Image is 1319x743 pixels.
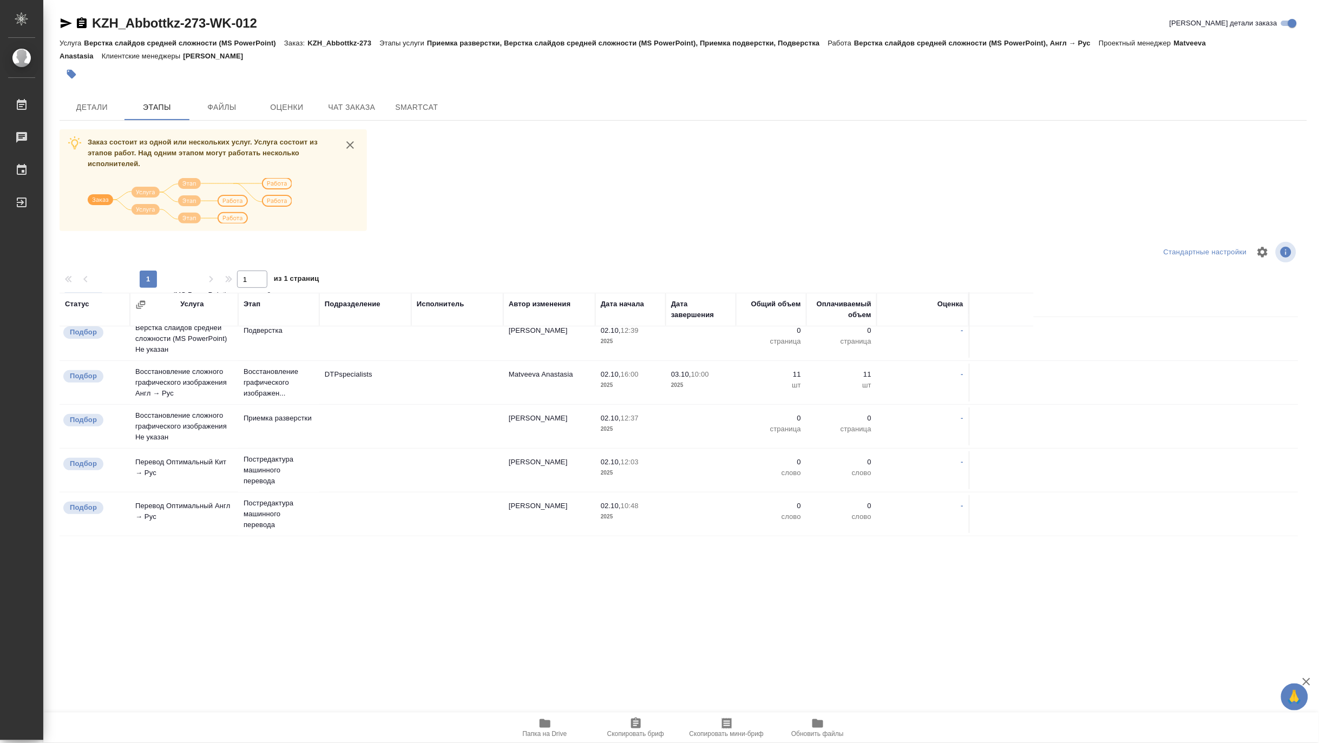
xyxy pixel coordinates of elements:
[812,413,871,424] p: 0
[691,370,709,378] p: 10:00
[60,62,83,86] button: Добавить тэг
[601,502,621,510] p: 02.10,
[1170,18,1277,29] span: [PERSON_NAME] детали заказа
[741,424,801,435] p: страница
[601,424,660,435] p: 2025
[812,511,871,522] p: слово
[244,366,314,399] p: Восстановление графического изображен...
[601,380,660,391] p: 2025
[75,17,88,30] button: Скопировать ссылку
[427,39,828,47] p: Приемка разверстки, Верстка слайдов средней сложности (MS PowerPoint), Приемка подверстки, Подвер...
[60,39,84,47] p: Услуга
[812,299,871,320] div: Оплачиваемый объем
[284,39,307,47] p: Заказ:
[601,370,621,378] p: 02.10,
[70,327,97,338] p: Подбор
[503,451,595,489] td: [PERSON_NAME]
[812,468,871,478] p: слово
[244,413,314,424] p: Приемка разверстки
[379,39,427,47] p: Этапы услуги
[503,495,595,533] td: [PERSON_NAME]
[961,326,963,334] a: -
[741,325,801,336] p: 0
[671,370,691,378] p: 03.10,
[244,299,260,310] div: Этап
[741,380,801,391] p: шт
[812,336,871,347] p: страница
[961,370,963,378] a: -
[183,52,251,60] p: [PERSON_NAME]
[741,369,801,380] p: 11
[621,370,639,378] p: 16:00
[621,414,639,422] p: 12:37
[854,39,1099,47] p: Верстка слайдов средней сложности (MS PowerPoint), Англ → Рус
[391,101,443,114] span: SmartCat
[70,371,97,382] p: Подбор
[621,458,639,466] p: 12:03
[741,468,801,478] p: слово
[244,498,314,530] p: Постредактура машинного перевода
[88,138,318,168] span: Заказ состоит из одной или нескольких услуг. Услуга состоит из этапов работ. Над одним этапом мог...
[1276,242,1298,262] span: Посмотреть информацию
[342,137,358,153] button: close
[92,16,257,30] a: KZH_Abbottkz-273-WK-012
[326,101,378,114] span: Чат заказа
[102,52,183,60] p: Клиентские менеджеры
[1250,239,1276,265] span: Настроить таблицу
[812,424,871,435] p: страница
[130,361,238,404] td: Восстановление сложного графического изображения Англ → Рус
[741,501,801,511] p: 0
[937,299,963,310] div: Оценка
[828,39,855,47] p: Работа
[244,454,314,486] p: Постредактура машинного перевода
[196,101,248,114] span: Файлы
[601,336,660,347] p: 2025
[601,458,621,466] p: 02.10,
[130,495,238,533] td: Перевод Оптимальный Англ → Рус
[601,468,660,478] p: 2025
[244,325,314,336] p: Подверстка
[1099,39,1173,47] p: Проектный менеджер
[274,272,319,288] span: из 1 страниц
[417,299,464,310] div: Исполнитель
[1285,686,1304,708] span: 🙏
[503,407,595,445] td: [PERSON_NAME]
[319,364,411,402] td: DTPspecialists
[601,511,660,522] p: 2025
[130,405,238,448] td: Восстановление сложного графического изображения Не указан
[503,320,595,358] td: [PERSON_NAME]
[671,299,731,320] div: Дата завершения
[65,299,89,310] div: Статус
[741,511,801,522] p: слово
[66,101,118,114] span: Детали
[812,369,871,380] p: 11
[621,502,639,510] p: 10:48
[961,414,963,422] a: -
[671,380,731,391] p: 2025
[601,414,621,422] p: 02.10,
[1161,244,1250,261] div: split button
[741,413,801,424] p: 0
[812,380,871,391] p: шт
[961,458,963,466] a: -
[131,101,183,114] span: Этапы
[84,39,284,47] p: Верстка слайдов средней сложности (MS PowerPoint)
[130,317,238,360] td: Верстка слайдов средней сложности (MS PowerPoint) Не указан
[621,326,639,334] p: 12:39
[812,457,871,468] p: 0
[180,299,204,310] div: Услуга
[812,501,871,511] p: 0
[135,299,146,310] button: Сгруппировать
[261,101,313,114] span: Оценки
[741,336,801,347] p: страница
[1281,683,1308,711] button: 🙏
[601,299,644,310] div: Дата начала
[325,299,380,310] div: Подразделение
[307,39,379,47] p: KZH_Abbottkz-273
[70,415,97,425] p: Подбор
[961,502,963,510] a: -
[60,17,73,30] button: Скопировать ссылку для ЯМессенджера
[130,451,238,489] td: Перевод Оптимальный Кит → Рус
[601,326,621,334] p: 02.10,
[70,502,97,513] p: Подбор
